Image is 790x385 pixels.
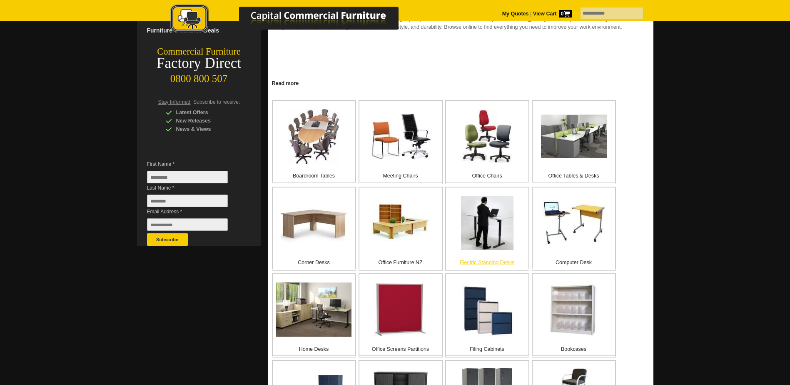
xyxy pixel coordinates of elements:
div: News & Views [166,125,245,133]
a: Home Desks Home Desks [272,273,356,357]
span: Subscribe to receive: [193,99,240,105]
a: Office Chairs Office Chairs [445,100,529,184]
img: Corner Desks [281,202,347,244]
p: Boardroom Tables [273,172,355,180]
a: My Quotes [502,11,529,17]
a: Computer Desk Computer Desk [532,187,616,271]
input: First Name * [147,171,228,183]
img: Electric Standing Desks [461,196,513,250]
a: Capital Commercial Furniture Logo [147,4,439,37]
input: Email Address * [147,218,228,231]
a: Bookcases Bookcases [532,273,616,357]
span: First Name * [147,160,240,168]
p: Computer Desk [533,258,615,267]
strong: View Cart [533,11,572,17]
a: Corner Desks Corner Desks [272,187,356,271]
a: Electric Standing Desks Electric Standing Desks [445,187,529,271]
img: Capital Commercial Furniture Logo [147,4,439,35]
img: Bookcases [548,282,600,337]
p: Office Screens Partitions [359,345,442,353]
p: Filing Cabinets [446,345,528,353]
p: Electric Standing Desks [446,258,528,267]
img: Home Desks [276,282,351,337]
input: Last Name * [147,195,228,207]
a: Filing Cabinets Filing Cabinets [445,273,529,357]
p: Bookcases [533,345,615,353]
p: Office Tables & Desks [533,172,615,180]
div: Factory Direct [137,57,261,69]
a: Click to read more [268,77,653,87]
img: Boardroom Tables [288,109,339,164]
p: Office Chairs [446,172,528,180]
p: Create a professional, productive workspace with our high-quality commercial office furniture in ... [272,15,649,31]
img: Office Tables & Desks [541,115,607,158]
a: Furniture Clearance Deals [144,22,261,39]
span: Email Address * [147,207,240,216]
img: Meeting Chairs [370,113,431,159]
div: 0800 800 507 [137,69,261,85]
span: Last Name * [147,184,240,192]
a: Office Tables & Desks Office Tables & Desks [532,100,616,184]
img: Office Screens Partitions [374,283,427,336]
img: Office Chairs [461,110,514,163]
div: Latest Offers [166,108,245,117]
div: New Releases [166,117,245,125]
a: Office Furniture NZ Office Furniture NZ [359,187,443,271]
a: Meeting Chairs Meeting Chairs [359,100,443,184]
span: Stay Informed [158,99,191,105]
img: Office Furniture NZ [371,199,430,247]
p: Home Desks [273,345,355,353]
a: Boardroom Tables Boardroom Tables [272,100,356,184]
span: 0 [559,10,572,17]
p: Meeting Chairs [359,172,442,180]
img: Filing Cabinets [461,283,514,336]
p: Corner Desks [273,258,355,267]
img: Computer Desk [543,200,605,246]
a: View Cart0 [531,11,572,17]
a: Office Screens Partitions Office Screens Partitions [359,273,443,357]
div: Commercial Furniture [137,46,261,57]
p: Office Furniture NZ [359,258,442,267]
button: Subscribe [147,233,188,246]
